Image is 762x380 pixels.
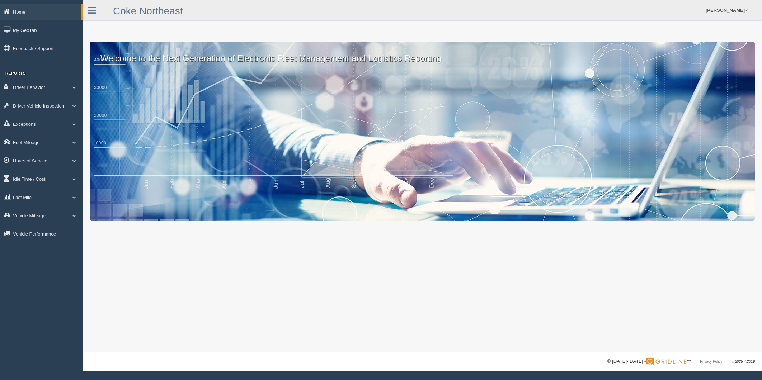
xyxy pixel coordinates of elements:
[607,358,755,365] div: © [DATE]-[DATE] - ™
[646,358,686,365] img: Gridline
[700,360,722,364] a: Privacy Policy
[90,42,755,65] p: Welcome to the Next Generation of Electronic Fleet Management and Logistics Reporting
[732,360,755,364] span: v. 2025.4.2019
[113,5,183,16] a: Coke Northeast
